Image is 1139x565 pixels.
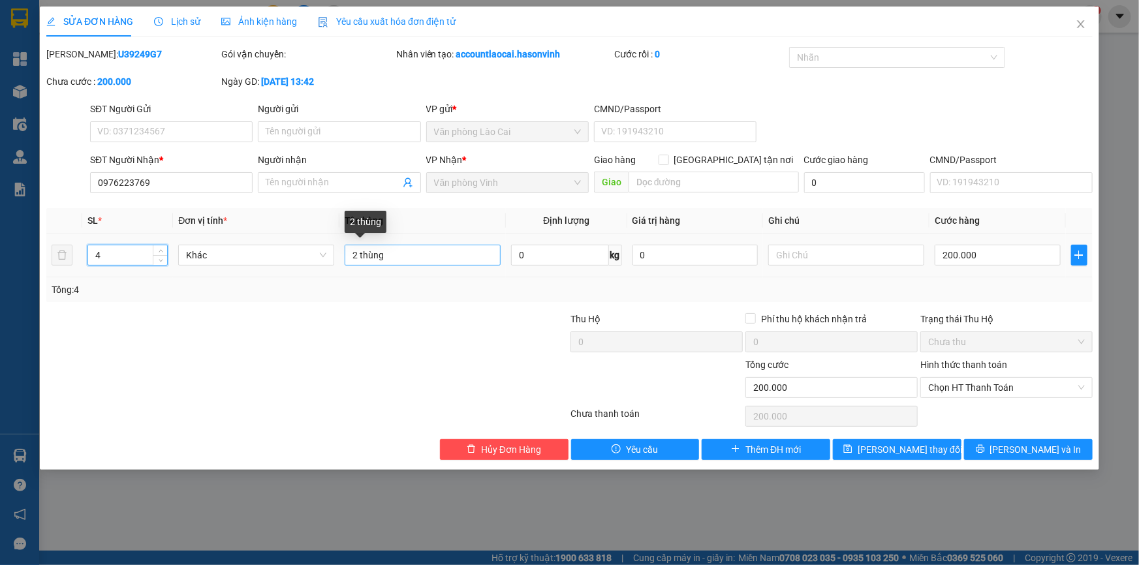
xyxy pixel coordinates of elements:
b: accountlaocai.hasonvinh [456,49,561,59]
span: 650.000 [125,69,253,110]
span: SL [87,215,98,226]
span: Giá trị hàng [632,215,681,226]
div: Nhân viên tạo: [396,47,612,61]
span: kg [609,245,622,266]
div: VP gửi [426,102,589,116]
input: Dọc đường [629,172,799,192]
span: printer [976,444,985,455]
div: Người nhận [258,153,420,167]
span: Đơn vị tính [178,215,227,226]
span: picture [221,17,230,26]
button: delete [52,245,72,266]
span: Chưa thu [928,332,1085,352]
div: Trạng thái Thu Hộ [920,312,1093,326]
span: VP Nhận [426,155,463,165]
span: Khác [186,245,326,265]
img: icon [318,17,328,27]
label: Hình thức thanh toán [920,359,1007,370]
span: up [157,247,164,255]
b: 200.000 [97,76,131,87]
span: Ảnh kiện hàng [221,16,297,27]
span: delete [467,444,476,455]
b: [DATE] 13:42 [261,76,314,87]
div: Ngày GD: [221,74,394,89]
span: [PERSON_NAME] thay đổi [858,442,962,457]
span: Phí thu hộ khách nhận trả [756,312,872,326]
span: Giao [594,172,629,192]
div: Người gửi [258,102,420,116]
button: printer[PERSON_NAME] và In [964,439,1093,460]
span: [PERSON_NAME] và In [990,442,1082,457]
span: exclamation-circle [612,444,621,455]
div: CMND/Passport [594,102,757,116]
div: [PERSON_NAME]: [46,47,219,61]
span: Thêm ĐH mới [745,442,801,457]
span: Increase Value [153,245,167,255]
div: SĐT Người Nhận [90,153,253,167]
span: Giao hàng [594,155,636,165]
span: Decrease Value [153,255,167,265]
input: VD: Bàn, Ghế [345,245,501,266]
input: Cước giao hàng [804,172,925,193]
span: Cước hàng [935,215,980,226]
span: plus [1072,250,1087,260]
input: Ghi Chú [768,245,924,266]
span: Thu hộ: [7,69,125,110]
div: Tổng: 4 [52,282,440,297]
span: down [157,256,164,264]
div: CMND/Passport [930,153,1093,167]
div: SĐT Người Gửi [90,102,253,116]
span: Văn phòng Vinh [434,173,581,192]
button: exclamation-circleYêu cầu [571,439,700,460]
span: Hủy Đơn Hàng [481,442,541,457]
div: Chưa cước : [46,74,219,89]
span: SỬA ĐƠN HÀNG [46,16,133,27]
div: 2 thùng [345,211,386,233]
span: edit [46,17,55,26]
span: clock-circle [154,17,163,26]
div: Cước rồi : [614,47,787,61]
span: [GEOGRAPHIC_DATA] tận nơi [669,153,799,167]
span: Thu Hộ [570,314,601,324]
span: Yêu cầu [626,442,658,457]
span: Yêu cầu xuất hóa đơn điện tử [318,16,456,27]
span: user-add [403,177,413,188]
div: Chưa thanh toán [570,406,745,429]
span: Lịch sử [154,16,200,27]
button: save[PERSON_NAME] thay đổi [833,439,961,460]
label: Cước giao hàng [804,155,869,165]
button: plusThêm ĐH mới [702,439,830,460]
b: U39249G7 [118,49,162,59]
span: Chọn HT Thanh Toán [928,378,1085,397]
span: plus [731,444,740,455]
button: plus [1071,245,1087,266]
span: Tổng cước [745,359,788,370]
button: deleteHủy Đơn Hàng [440,439,569,460]
span: close [1076,19,1086,29]
b: 0 [655,49,660,59]
button: Close [1063,7,1099,43]
th: Ghi chú [763,208,929,234]
span: save [843,444,852,455]
span: Văn phòng Lào Cai [434,122,581,142]
span: Định lượng [543,215,589,226]
div: Gói vận chuyển: [221,47,394,61]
